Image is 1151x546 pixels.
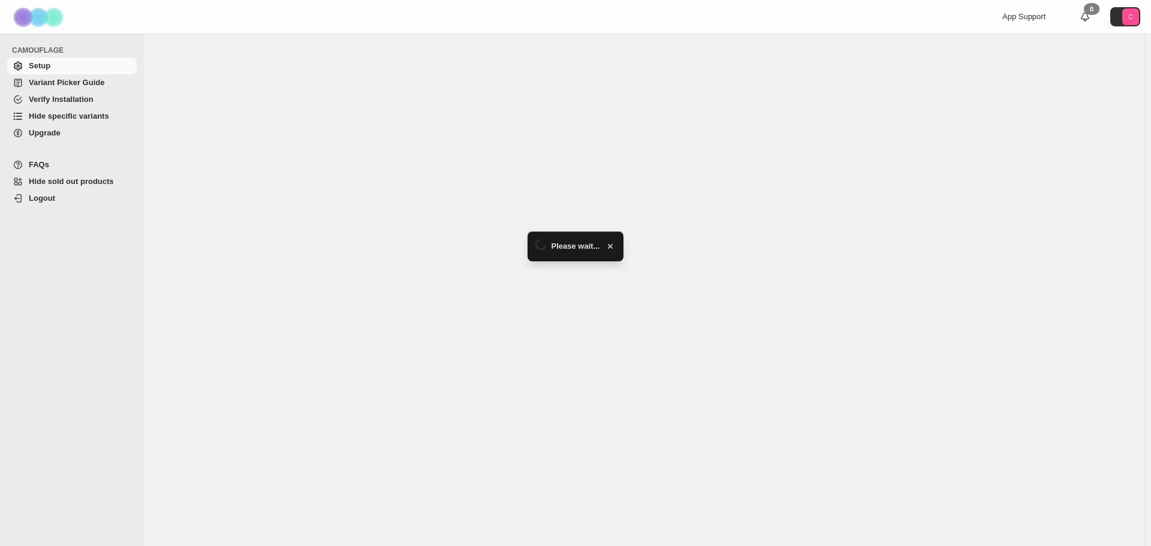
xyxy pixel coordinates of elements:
a: Logout [7,190,137,207]
span: Hide specific variants [29,111,109,120]
img: Camouflage [10,1,70,34]
span: Hide sold out products [29,177,114,186]
a: Verify Installation [7,91,137,108]
span: FAQs [29,160,49,169]
span: App Support [1002,12,1045,21]
a: Upgrade [7,125,137,141]
text: C [1128,13,1133,20]
button: Avatar with initials C [1110,7,1140,26]
span: Please wait... [552,240,600,252]
span: Upgrade [29,128,61,137]
span: Logout [29,194,55,203]
span: Setup [29,61,50,70]
a: FAQs [7,156,137,173]
div: 0 [1084,3,1099,15]
span: Avatar with initials C [1122,8,1139,25]
a: Variant Picker Guide [7,74,137,91]
span: CAMOUFLAGE [12,46,138,55]
a: Hide specific variants [7,108,137,125]
a: Hide sold out products [7,173,137,190]
a: Setup [7,58,137,74]
a: 0 [1079,11,1091,23]
span: Variant Picker Guide [29,78,104,87]
span: Verify Installation [29,95,94,104]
